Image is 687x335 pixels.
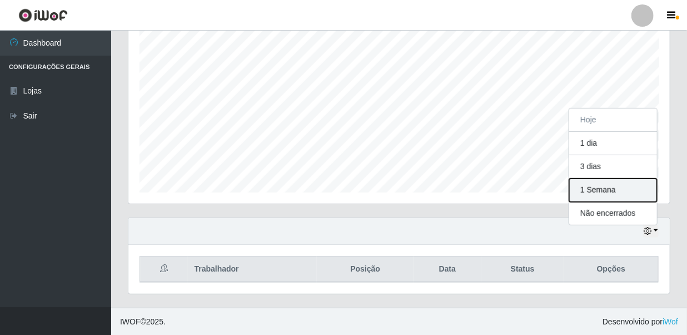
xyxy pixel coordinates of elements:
[481,257,564,283] th: Status
[317,257,414,283] th: Posição
[120,316,166,328] span: © 2025 .
[414,257,481,283] th: Data
[18,8,68,22] img: CoreUI Logo
[569,202,657,225] button: Não encerrados
[564,257,659,283] th: Opções
[603,316,678,328] span: Desenvolvido por
[569,109,657,132] button: Hoje
[569,132,657,155] button: 1 dia
[188,257,317,283] th: Trabalhador
[569,179,657,202] button: 1 Semana
[120,317,141,326] span: IWOF
[569,155,657,179] button: 3 dias
[663,317,678,326] a: iWof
